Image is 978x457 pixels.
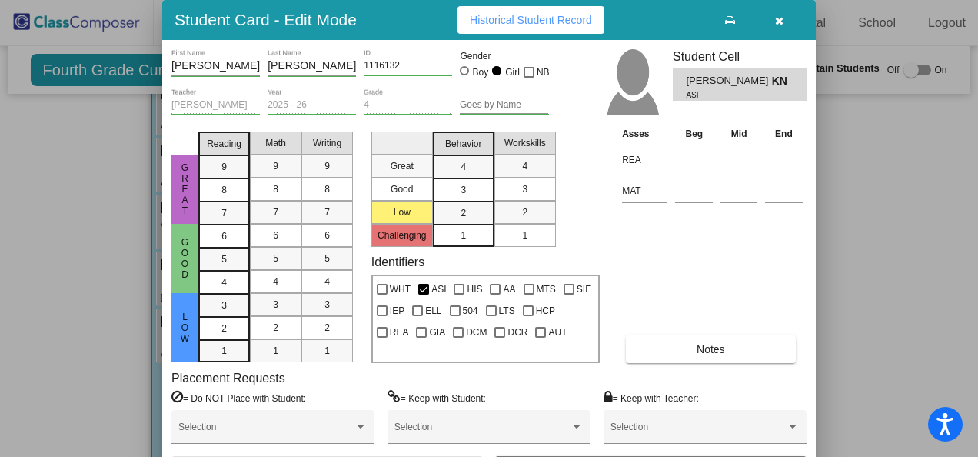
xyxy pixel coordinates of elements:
[273,159,278,173] span: 9
[686,73,771,89] span: [PERSON_NAME]
[273,252,278,265] span: 5
[537,63,550,82] span: NB
[324,205,330,219] span: 7
[503,280,515,299] span: AA
[324,182,330,196] span: 8
[577,280,591,299] span: SIE
[178,162,192,216] span: Great
[717,125,761,142] th: Mid
[472,65,489,79] div: Boy
[364,61,452,72] input: Enter ID
[273,182,278,196] span: 8
[467,280,482,299] span: HIS
[273,298,278,312] span: 3
[470,14,592,26] span: Historical Student Record
[171,390,306,405] label: = Do NOT Place with Student:
[457,6,604,34] button: Historical Student Record
[507,323,527,342] span: DCR
[499,302,515,320] span: LTS
[171,100,260,111] input: teacher
[604,390,699,405] label: = Keep with Teacher:
[171,371,285,385] label: Placement Requests
[364,100,452,111] input: grade
[175,10,357,29] h3: Student Card - Edit Mode
[178,237,192,280] span: Good
[671,125,717,142] th: Beg
[273,205,278,219] span: 7
[221,183,227,197] span: 8
[273,228,278,242] span: 6
[463,302,478,320] span: 504
[548,323,567,342] span: AUT
[618,125,671,142] th: Asses
[273,321,278,335] span: 2
[207,137,241,151] span: Reading
[273,344,278,358] span: 1
[324,344,330,358] span: 1
[536,302,555,320] span: HCP
[388,390,486,405] label: = Keep with Student:
[626,335,795,363] button: Notes
[425,302,441,320] span: ELL
[522,228,527,242] span: 1
[390,323,409,342] span: REA
[324,275,330,289] span: 4
[431,280,446,299] span: ASI
[265,136,286,150] span: Math
[221,229,227,243] span: 6
[324,252,330,265] span: 5
[445,137,481,151] span: Behavior
[686,89,760,101] span: ASI
[221,252,227,266] span: 5
[221,206,227,220] span: 7
[522,159,527,173] span: 4
[460,49,548,63] mat-label: Gender
[504,65,520,79] div: Girl
[390,280,411,299] span: WHT
[313,136,341,150] span: Writing
[522,182,527,196] span: 3
[772,73,793,89] span: KN
[761,125,807,142] th: End
[221,322,227,335] span: 2
[324,321,330,335] span: 2
[371,255,424,269] label: Identifiers
[622,148,667,172] input: assessment
[537,280,556,299] span: MTS
[461,183,466,197] span: 3
[268,100,356,111] input: year
[324,159,330,173] span: 9
[221,160,227,174] span: 9
[697,343,725,355] span: Notes
[461,228,466,242] span: 1
[461,206,466,220] span: 2
[466,323,487,342] span: DCM
[273,275,278,289] span: 4
[504,136,546,150] span: Workskills
[324,298,330,312] span: 3
[461,160,466,174] span: 4
[178,312,192,344] span: Low
[221,344,227,358] span: 1
[324,228,330,242] span: 6
[429,323,445,342] span: GIA
[522,205,527,219] span: 2
[390,302,404,320] span: IEP
[221,275,227,289] span: 4
[673,49,807,64] h3: Student Cell
[460,100,548,111] input: goes by name
[221,299,227,312] span: 3
[622,179,667,202] input: assessment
